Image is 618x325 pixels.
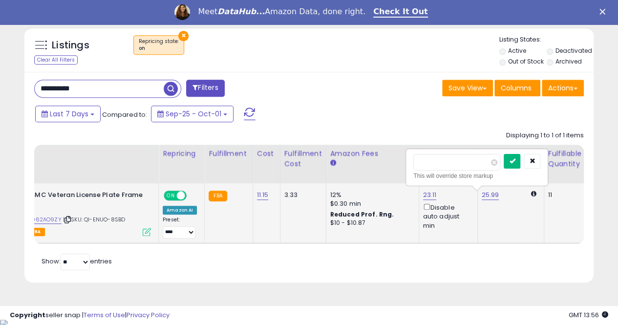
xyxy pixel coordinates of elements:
[50,109,88,119] span: Last 7 Days
[166,109,221,119] span: Sep-25 - Oct-01
[209,191,227,201] small: FBA
[373,7,428,18] a: Check It Out
[257,190,269,200] a: 11.15
[10,311,170,320] div: seller snap | |
[34,55,78,65] div: Clear All Filters
[599,9,609,15] div: Close
[494,80,540,96] button: Columns
[508,46,526,55] label: Active
[2,149,154,159] div: Title
[499,35,594,44] p: Listing States:
[174,4,190,20] img: Profile image for Georgie
[24,216,62,224] a: B0062AO9ZY
[548,149,582,169] div: Fulfillable Quantity
[569,310,608,320] span: 2025-10-9 13:56 GMT
[508,57,543,65] label: Out of Stock
[163,206,197,215] div: Amazon AI
[185,192,201,200] span: OFF
[330,191,411,199] div: 12%
[42,257,112,266] span: Show: entries
[330,159,336,168] small: Amazon Fees.
[163,217,197,238] div: Preset:
[548,191,578,199] div: 11
[10,310,45,320] strong: Copyright
[555,46,592,55] label: Deactivated
[178,31,189,41] button: ×
[28,228,45,236] span: FBA
[151,106,234,122] button: Sep-25 - Oct-01
[330,199,411,208] div: $0.30 min
[330,149,415,159] div: Amazon Fees
[186,80,224,97] button: Filters
[102,110,147,119] span: Compared to:
[198,7,365,17] div: Meet Amazon Data, done right.
[165,192,177,200] span: ON
[209,149,248,159] div: Fulfillment
[284,191,319,199] div: 3.33
[330,210,394,218] b: Reduced Prof. Rng.
[127,310,170,320] a: Privacy Policy
[555,57,582,65] label: Archived
[139,45,179,52] div: on
[63,216,125,223] span: | SKU: QI-ENUO-8SBD
[35,106,101,122] button: Last 7 Days
[284,149,322,169] div: Fulfillment Cost
[84,310,125,320] a: Terms of Use
[52,39,89,52] h5: Listings
[542,80,584,96] button: Actions
[501,83,532,93] span: Columns
[257,149,276,159] div: Cost
[413,171,540,181] div: This will override store markup
[4,191,151,235] div: ASIN:
[26,191,145,202] b: USMC Veteran License Plate Frame
[217,7,265,16] i: DataHub...
[506,131,584,140] div: Displaying 1 to 1 of 1 items
[423,202,470,230] div: Disable auto adjust min
[423,190,437,200] a: 23.11
[330,219,411,227] div: $10 - $10.87
[482,190,499,200] a: 25.99
[139,38,179,52] span: Repricing state :
[163,149,200,159] div: Repricing
[442,80,493,96] button: Save View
